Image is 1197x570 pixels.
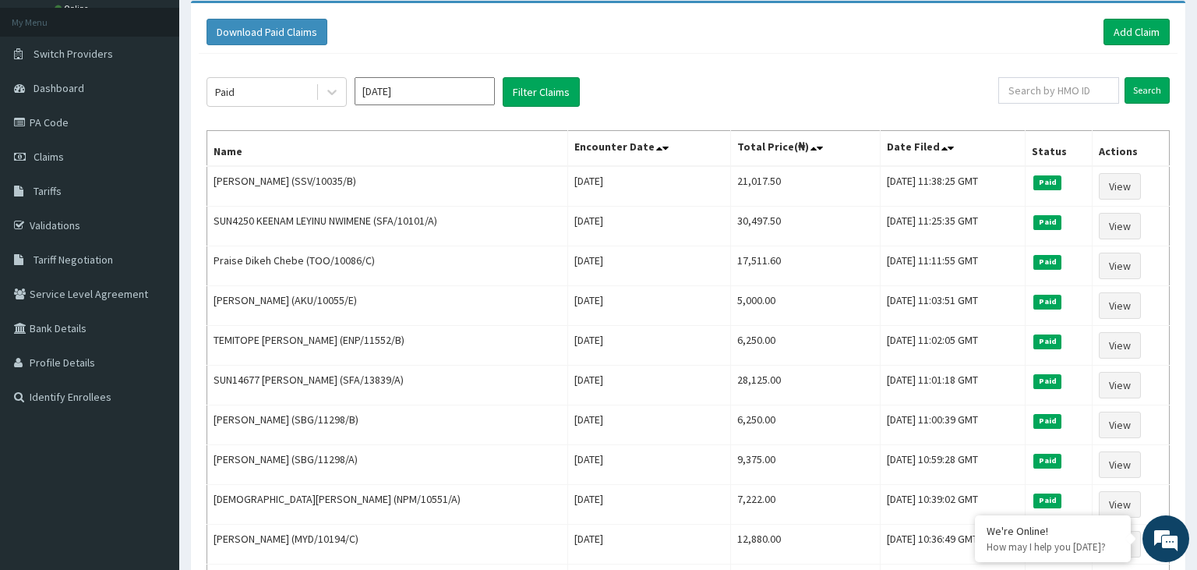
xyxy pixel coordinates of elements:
[1033,295,1061,309] span: Paid
[207,19,327,45] button: Download Paid Claims
[207,166,568,207] td: [PERSON_NAME] (SSV/10035/B)
[8,393,297,448] textarea: Type your message and hit 'Enter'
[34,150,64,164] span: Claims
[1099,412,1141,438] a: View
[1033,335,1061,349] span: Paid
[55,3,92,14] a: Online
[355,77,495,105] input: Select Month and Year
[568,166,730,207] td: [DATE]
[207,131,568,167] th: Name
[730,405,881,445] td: 6,250.00
[207,485,568,525] td: [DEMOGRAPHIC_DATA][PERSON_NAME] (NPM/10551/A)
[881,326,1026,366] td: [DATE] 11:02:05 GMT
[1099,213,1141,239] a: View
[34,47,113,61] span: Switch Providers
[881,246,1026,286] td: [DATE] 11:11:55 GMT
[1099,491,1141,518] a: View
[568,485,730,525] td: [DATE]
[987,540,1119,554] p: How may I help you today?
[568,405,730,445] td: [DATE]
[730,525,881,565] td: 12,880.00
[730,207,881,246] td: 30,497.50
[568,366,730,405] td: [DATE]
[568,326,730,366] td: [DATE]
[730,166,881,207] td: 21,017.50
[207,207,568,246] td: SUN4250 KEENAM LEYINU NWIMENE (SFA/10101/A)
[207,286,568,326] td: [PERSON_NAME] (AKU/10055/E)
[881,485,1026,525] td: [DATE] 10:39:02 GMT
[207,445,568,485] td: [PERSON_NAME] (SBG/11298/A)
[1026,131,1093,167] th: Status
[1033,414,1061,428] span: Paid
[90,180,215,338] span: We're online!
[881,207,1026,246] td: [DATE] 11:25:35 GMT
[1033,494,1061,508] span: Paid
[1033,374,1061,388] span: Paid
[881,286,1026,326] td: [DATE] 11:03:51 GMT
[1099,332,1141,359] a: View
[29,78,63,117] img: d_794563401_company_1708531726252_794563401
[568,131,730,167] th: Encounter Date
[730,366,881,405] td: 28,125.00
[1103,19,1170,45] a: Add Claim
[730,485,881,525] td: 7,222.00
[207,405,568,445] td: [PERSON_NAME] (SBG/11298/B)
[998,77,1119,104] input: Search by HMO ID
[1125,77,1170,104] input: Search
[881,166,1026,207] td: [DATE] 11:38:25 GMT
[207,326,568,366] td: TEMITOPE [PERSON_NAME] (ENP/11552/B)
[568,246,730,286] td: [DATE]
[881,445,1026,485] td: [DATE] 10:59:28 GMT
[881,525,1026,565] td: [DATE] 10:36:49 GMT
[568,445,730,485] td: [DATE]
[730,326,881,366] td: 6,250.00
[1099,292,1141,319] a: View
[568,207,730,246] td: [DATE]
[34,253,113,267] span: Tariff Negotiation
[730,445,881,485] td: 9,375.00
[881,405,1026,445] td: [DATE] 11:00:39 GMT
[34,184,62,198] span: Tariffs
[730,286,881,326] td: 5,000.00
[503,77,580,107] button: Filter Claims
[730,246,881,286] td: 17,511.60
[1033,175,1061,189] span: Paid
[1033,454,1061,468] span: Paid
[1099,372,1141,398] a: View
[207,525,568,565] td: [PERSON_NAME] (MYD/10194/C)
[1033,215,1061,229] span: Paid
[1099,173,1141,200] a: View
[215,84,235,100] div: Paid
[1099,253,1141,279] a: View
[81,87,262,108] div: Chat with us now
[1099,451,1141,478] a: View
[1093,131,1170,167] th: Actions
[730,131,881,167] th: Total Price(₦)
[256,8,293,45] div: Minimize live chat window
[568,525,730,565] td: [DATE]
[1033,255,1061,269] span: Paid
[881,131,1026,167] th: Date Filed
[207,366,568,405] td: SUN14677 [PERSON_NAME] (SFA/13839/A)
[34,81,84,95] span: Dashboard
[207,246,568,286] td: Praise Dikeh Chebe (TOO/10086/C)
[987,524,1119,538] div: We're Online!
[568,286,730,326] td: [DATE]
[881,366,1026,405] td: [DATE] 11:01:18 GMT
